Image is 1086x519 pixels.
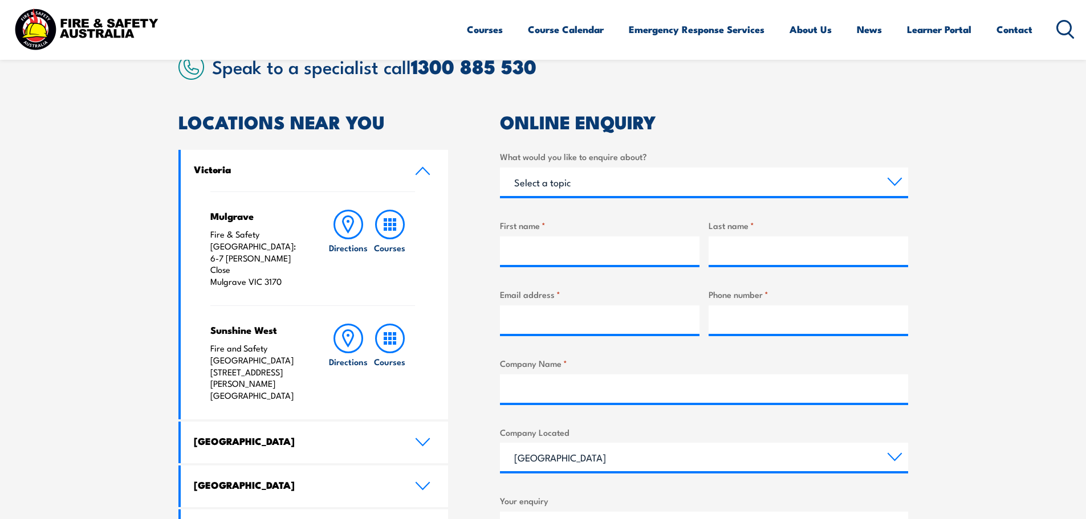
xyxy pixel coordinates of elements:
h4: Sunshine West [210,324,306,336]
a: Directions [328,210,369,288]
a: About Us [790,14,832,44]
a: [GEOGRAPHIC_DATA] [181,422,449,463]
a: News [857,14,882,44]
h2: ONLINE ENQUIRY [500,113,908,129]
a: [GEOGRAPHIC_DATA] [181,465,449,507]
p: Fire and Safety [GEOGRAPHIC_DATA] [STREET_ADDRESS][PERSON_NAME] [GEOGRAPHIC_DATA] [210,342,306,402]
a: Contact [996,14,1032,44]
h6: Courses [374,355,405,367]
h6: Directions [329,355,368,367]
a: Courses [467,14,503,44]
a: Courses [369,210,410,288]
label: Company Located [500,426,908,439]
h4: Mulgrave [210,210,306,222]
a: Directions [328,324,369,402]
label: Email address [500,288,699,301]
label: Last name [709,219,908,232]
label: Company Name [500,357,908,370]
p: Fire & Safety [GEOGRAPHIC_DATA]: 6-7 [PERSON_NAME] Close Mulgrave VIC 3170 [210,228,306,288]
h4: Victoria [194,163,398,175]
h4: [GEOGRAPHIC_DATA] [194,435,398,447]
h6: Courses [374,242,405,254]
label: Phone number [709,288,908,301]
h2: LOCATIONS NEAR YOU [178,113,449,129]
a: Victoria [181,150,449,191]
a: 1300 885 530 [411,51,536,81]
a: Emergency Response Services [629,14,764,44]
a: Courses [369,324,410,402]
h4: [GEOGRAPHIC_DATA] [194,479,398,491]
a: Course Calendar [528,14,604,44]
label: Your enquiry [500,494,908,507]
a: Learner Portal [907,14,971,44]
h2: Speak to a specialist call [212,56,908,76]
label: What would you like to enquire about? [500,150,908,163]
label: First name [500,219,699,232]
h6: Directions [329,242,368,254]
